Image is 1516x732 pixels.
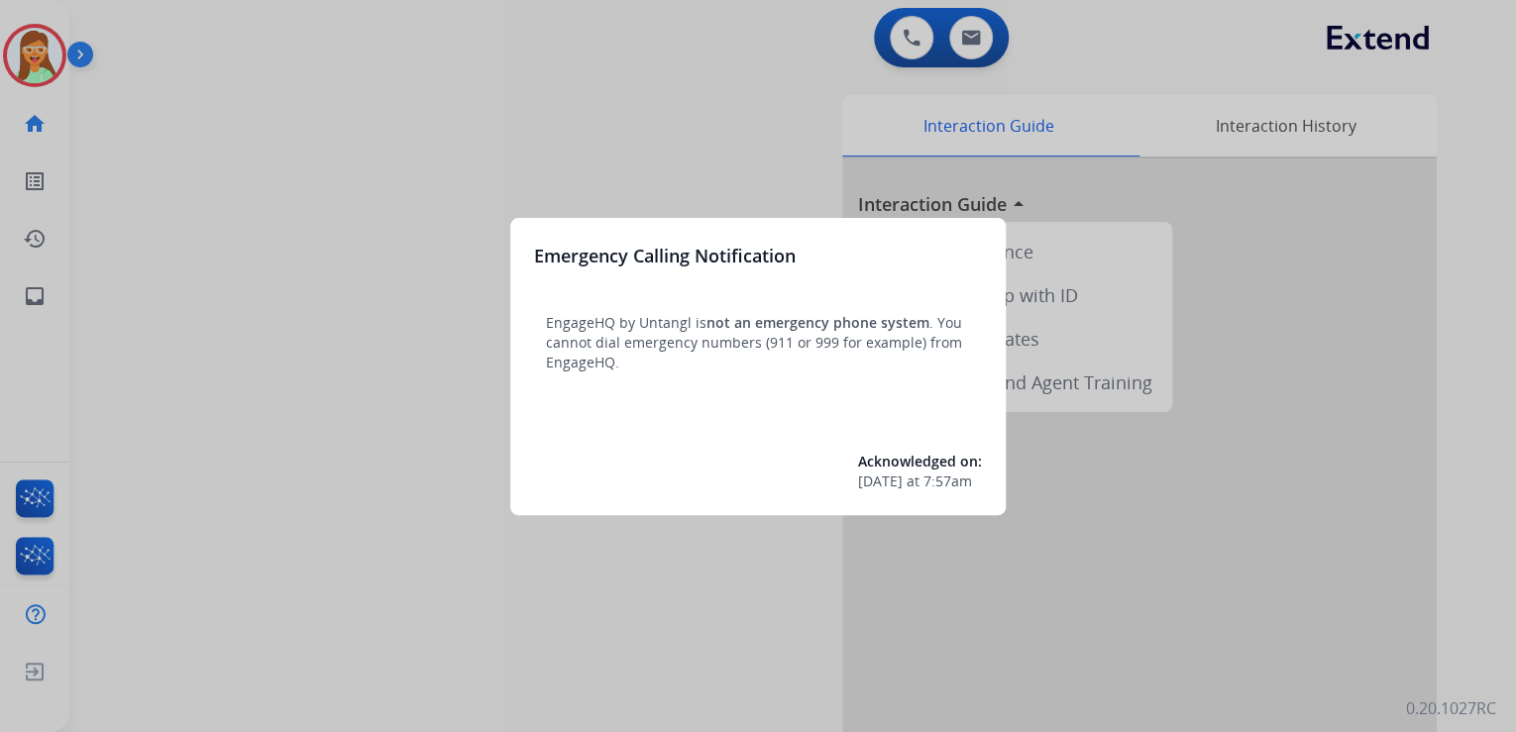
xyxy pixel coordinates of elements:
[1406,696,1496,720] p: 0.20.1027RC
[546,313,970,372] p: EngageHQ by Untangl is . You cannot dial emergency numbers (911 or 999 for example) from EngageHQ.
[858,452,982,471] span: Acknowledged on:
[858,471,982,491] div: at
[858,471,903,491] span: [DATE]
[706,313,929,332] span: not an emergency phone system
[534,242,796,269] h3: Emergency Calling Notification
[923,471,972,491] span: 7:57am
